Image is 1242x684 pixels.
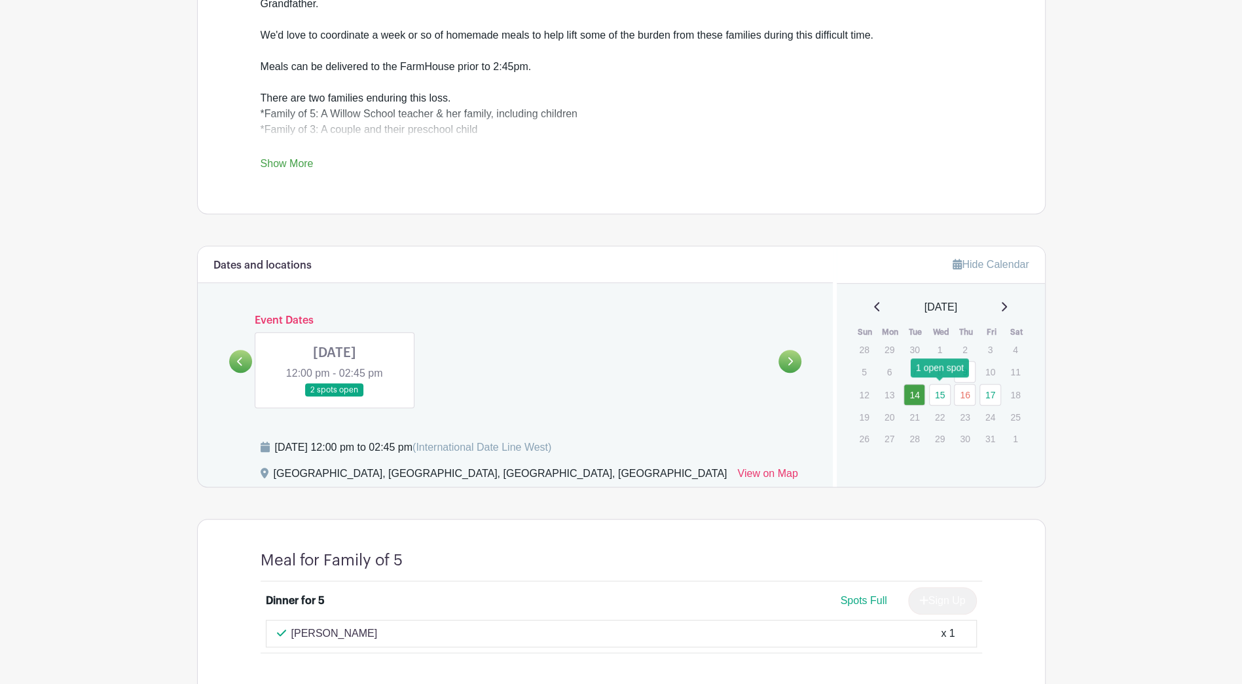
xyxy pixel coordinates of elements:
th: Wed [928,326,954,339]
p: 29 [879,339,900,360]
p: 30 [954,428,976,449]
p: 25 [1004,407,1026,427]
p: 31 [979,428,1001,449]
p: 21 [904,407,925,427]
p: 30 [904,339,925,360]
p: 18 [1004,385,1026,405]
div: 1 open spot [911,358,969,377]
p: 27 [879,428,900,449]
p: [PERSON_NAME] [291,626,378,641]
p: 5 [853,362,875,382]
a: 17 [979,384,1001,406]
p: 12 [853,385,875,405]
p: 22 [929,407,951,427]
p: 10 [979,362,1001,382]
div: x 1 [941,626,955,641]
a: 14 [904,384,925,406]
p: 6 [879,362,900,382]
span: Spots Full [840,595,886,606]
th: Sun [852,326,878,339]
div: [GEOGRAPHIC_DATA], [GEOGRAPHIC_DATA], [GEOGRAPHIC_DATA], [GEOGRAPHIC_DATA] [274,466,727,487]
th: Sat [1004,326,1029,339]
h4: Meal for Family of 5 [261,551,403,570]
p: 3 [979,339,1001,360]
p: 20 [879,407,900,427]
p: 28 [853,339,875,360]
span: [DATE] [924,299,957,315]
a: Hide Calendar [953,259,1029,270]
div: Dinner for 5 [266,593,325,609]
p: 7 [904,362,925,382]
a: 15 [929,384,951,406]
p: 23 [954,407,976,427]
a: 16 [954,384,976,406]
h6: Dates and locations [213,259,312,272]
p: 29 [929,428,951,449]
h6: Event Dates [252,314,779,327]
p: 28 [904,428,925,449]
th: Thu [953,326,979,339]
th: Fri [979,326,1004,339]
span: (International Date Line West) [412,442,551,453]
p: 26 [853,428,875,449]
a: Show More [261,158,314,174]
th: Tue [903,326,928,339]
p: 4 [1004,339,1026,360]
p: 24 [979,407,1001,427]
p: 19 [853,407,875,427]
p: 1 [1004,428,1026,449]
p: 1 [929,339,951,360]
p: 11 [1004,362,1026,382]
p: 13 [879,385,900,405]
div: [DATE] 12:00 pm to 02:45 pm [275,440,552,455]
p: 2 [954,339,976,360]
th: Mon [878,326,904,339]
a: View on Map [737,466,797,487]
